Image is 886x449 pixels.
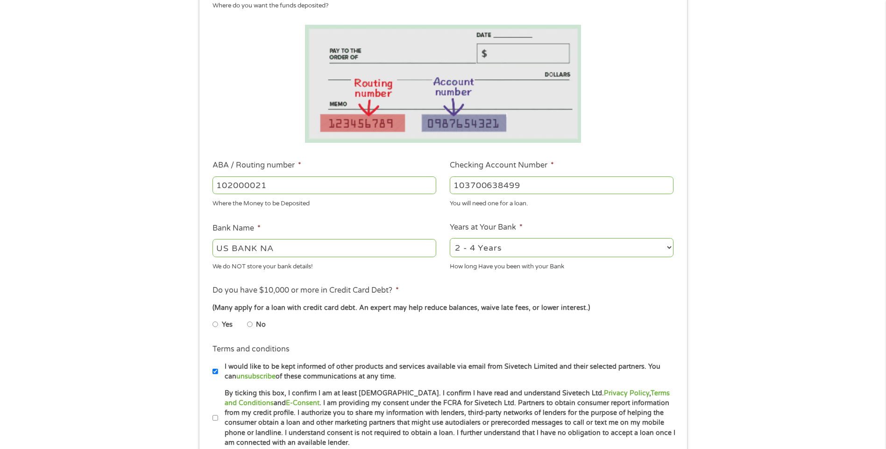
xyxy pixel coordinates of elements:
div: Where do you want the funds deposited? [213,1,666,11]
a: unsubscribe [236,372,276,380]
label: Years at Your Bank [450,223,523,232]
label: By ticking this box, I confirm I am at least [DEMOGRAPHIC_DATA]. I confirm I have read and unders... [218,388,676,448]
img: Routing number location [305,25,581,143]
label: Do you have $10,000 or more in Credit Card Debt? [213,286,399,295]
label: ABA / Routing number [213,161,301,170]
div: You will need one for a loan. [450,196,673,209]
label: Terms and conditions [213,344,290,354]
div: How long Have you been with your Bank [450,259,673,271]
label: Bank Name [213,224,261,233]
div: We do NOT store your bank details! [213,259,436,271]
div: (Many apply for a loan with credit card debt. An expert may help reduce balances, waive late fees... [213,303,673,313]
a: Privacy Policy [604,389,649,397]
label: I would like to be kept informed of other products and services available via email from Sivetech... [218,362,676,382]
label: No [256,320,266,330]
label: Checking Account Number [450,161,554,170]
input: 263177916 [213,176,436,194]
label: Yes [222,320,233,330]
a: E-Consent [286,399,319,407]
div: Where the Money to be Deposited [213,196,436,209]
a: Terms and Conditions [225,389,670,407]
input: 345634636 [450,176,673,194]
